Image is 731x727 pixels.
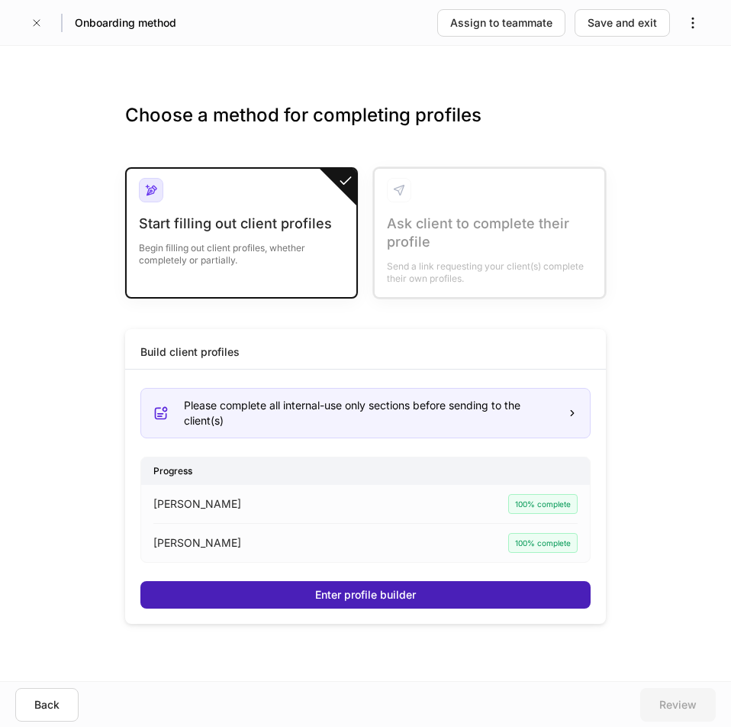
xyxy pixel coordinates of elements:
div: Assign to teammate [450,15,552,31]
div: Progress [141,457,590,484]
button: Save and exit [575,9,670,37]
p: [PERSON_NAME] [153,535,241,551]
div: Enter profile builder [315,587,416,603]
div: Start filling out client profiles [139,215,344,233]
div: Review [659,697,697,712]
h3: Choose a method for completing profiles [125,103,606,152]
div: 100% complete [508,533,578,553]
button: Back [15,688,79,722]
div: Please complete all internal-use only sections before sending to the client(s) [184,398,555,428]
button: Assign to teammate [437,9,565,37]
button: Enter profile builder [140,581,591,609]
div: 100% complete [508,494,578,514]
div: Begin filling out client profiles, whether completely or partially. [139,233,344,267]
div: Build client profiles [140,344,240,360]
p: [PERSON_NAME] [153,496,241,512]
div: Save and exit [588,15,657,31]
div: Back [34,697,60,712]
h5: Onboarding method [75,15,176,31]
button: Review [640,688,716,722]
